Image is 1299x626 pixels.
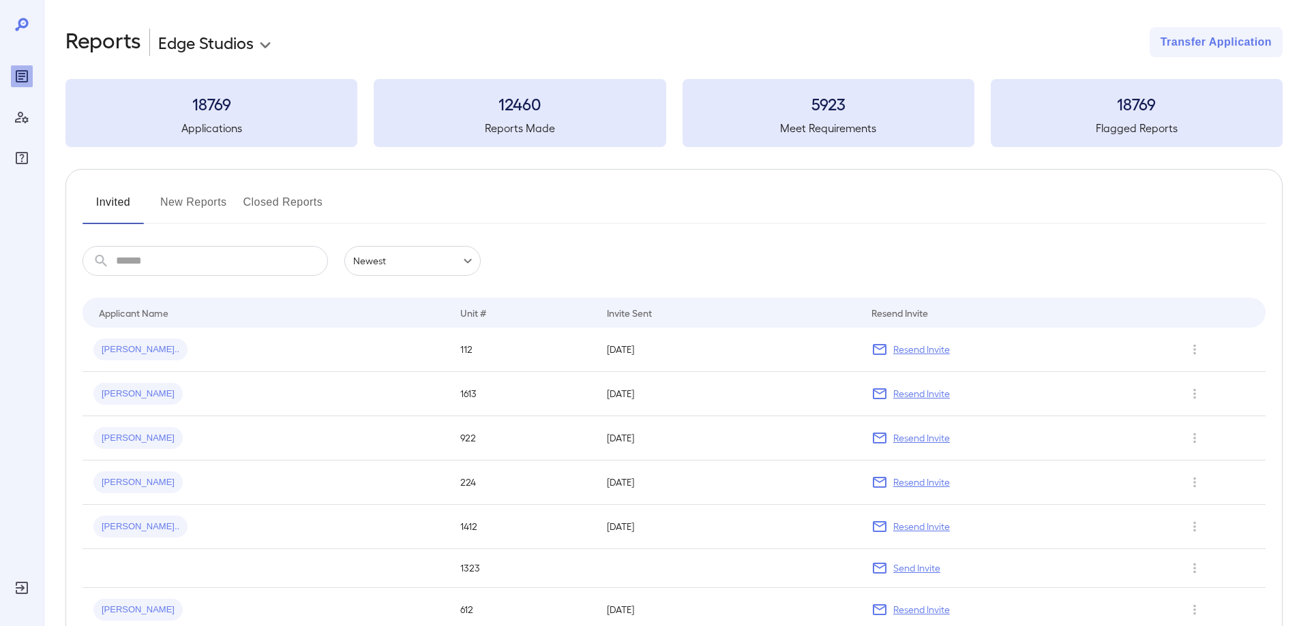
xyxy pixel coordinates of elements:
td: 224 [449,460,596,505]
button: Row Actions [1184,471,1206,493]
p: Resend Invite [893,520,950,533]
p: Resend Invite [893,603,950,616]
p: Resend Invite [893,431,950,445]
td: 1323 [449,549,596,588]
td: 922 [449,416,596,460]
button: Row Actions [1184,383,1206,405]
td: [DATE] [596,505,860,549]
h3: 12460 [374,93,666,114]
button: Row Actions [1184,427,1206,449]
button: New Reports [160,191,227,224]
div: FAQ [11,147,33,169]
td: 1613 [449,372,596,416]
span: [PERSON_NAME] [93,432,183,445]
td: 1412 [449,505,596,549]
h5: Applications [65,120,357,136]
p: Resend Invite [893,387,950,401]
p: Edge Studios [158,31,254,53]
span: [PERSON_NAME] [93,604,183,616]
summary: 18769Applications12460Reports Made5923Meet Requirements18769Flagged Reports [65,79,1283,147]
button: Closed Reports [243,191,323,224]
span: [PERSON_NAME] [93,388,183,401]
p: Send Invite [893,561,940,575]
button: Row Actions [1184,557,1206,579]
h3: 18769 [991,93,1283,114]
div: Invite Sent [607,304,652,321]
button: Row Actions [1184,599,1206,621]
td: [DATE] [596,416,860,460]
span: [PERSON_NAME].. [93,520,188,533]
div: Applicant Name [99,304,168,321]
td: [DATE] [596,372,860,416]
td: 112 [449,328,596,372]
div: Newest [344,246,481,276]
h5: Reports Made [374,120,666,136]
h2: Reports [65,27,141,57]
h5: Flagged Reports [991,120,1283,136]
h5: Meet Requirements [683,120,974,136]
h3: 5923 [683,93,974,114]
div: Manage Users [11,106,33,128]
p: Resend Invite [893,343,950,356]
div: Log Out [11,577,33,599]
button: Row Actions [1184,339,1206,360]
span: [PERSON_NAME].. [93,343,188,356]
button: Row Actions [1184,516,1206,537]
h3: 18769 [65,93,357,114]
div: Reports [11,65,33,87]
p: Resend Invite [893,475,950,489]
button: Invited [83,191,144,224]
td: [DATE] [596,460,860,505]
td: [DATE] [596,328,860,372]
div: Unit # [460,304,486,321]
div: Resend Invite [871,304,928,321]
button: Transfer Application [1150,27,1283,57]
span: [PERSON_NAME] [93,476,183,489]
